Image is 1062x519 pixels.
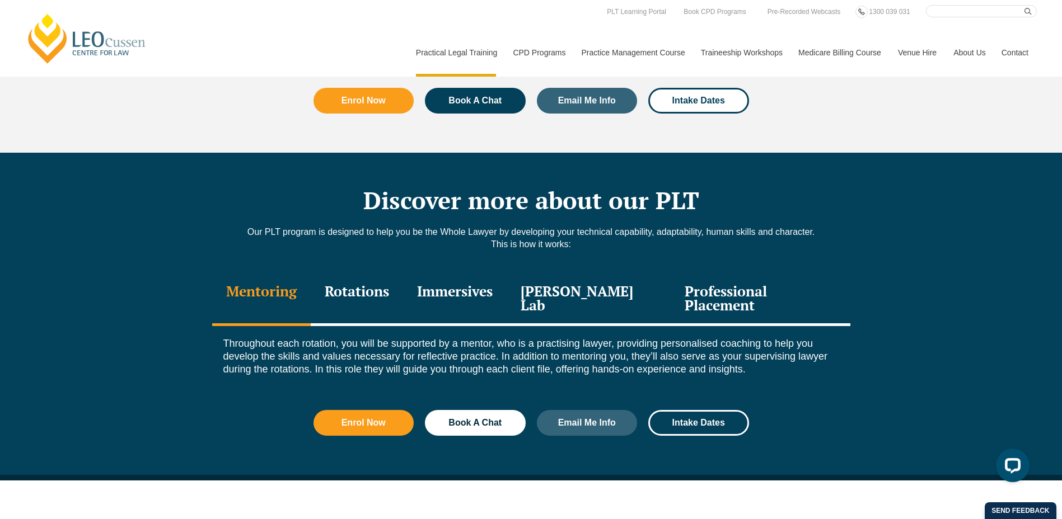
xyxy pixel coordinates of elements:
[314,410,414,436] a: Enrol Now
[408,29,505,77] a: Practical Legal Training
[403,273,507,326] div: Immersives
[425,410,526,436] a: Book A Chat
[866,6,913,18] a: 1300 039 031
[448,96,502,105] span: Book A Chat
[212,226,850,262] div: Our PLT program is designed to help you be the Whole Lawyer by developing your technical capabili...
[987,444,1034,491] iframe: LiveChat chat widget
[311,273,403,326] div: Rotations
[341,418,386,427] span: Enrol Now
[890,29,945,77] a: Venue Hire
[648,410,749,436] a: Intake Dates
[790,29,890,77] a: Medicare Billing Course
[212,186,850,214] h2: Discover more about our PLT
[341,96,386,105] span: Enrol Now
[693,29,790,77] a: Traineeship Workshops
[945,29,993,77] a: About Us
[681,6,748,18] a: Book CPD Programs
[507,273,671,326] div: [PERSON_NAME] Lab
[537,410,638,436] a: Email Me Info
[558,96,616,105] span: Email Me Info
[425,88,526,114] a: Book A Chat
[223,337,839,376] p: Throughout each rotation, you will be supported by a mentor, who is a practising lawyer, providin...
[672,418,725,427] span: Intake Dates
[448,418,502,427] span: Book A Chat
[314,88,414,114] a: Enrol Now
[558,418,616,427] span: Email Me Info
[25,12,149,65] a: [PERSON_NAME] Centre for Law
[671,273,850,326] div: Professional Placement
[869,8,910,16] span: 1300 039 031
[765,6,844,18] a: Pre-Recorded Webcasts
[504,29,573,77] a: CPD Programs
[573,29,693,77] a: Practice Management Course
[672,96,725,105] span: Intake Dates
[537,88,638,114] a: Email Me Info
[604,6,669,18] a: PLT Learning Portal
[993,29,1037,77] a: Contact
[648,88,749,114] a: Intake Dates
[212,273,311,326] div: Mentoring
